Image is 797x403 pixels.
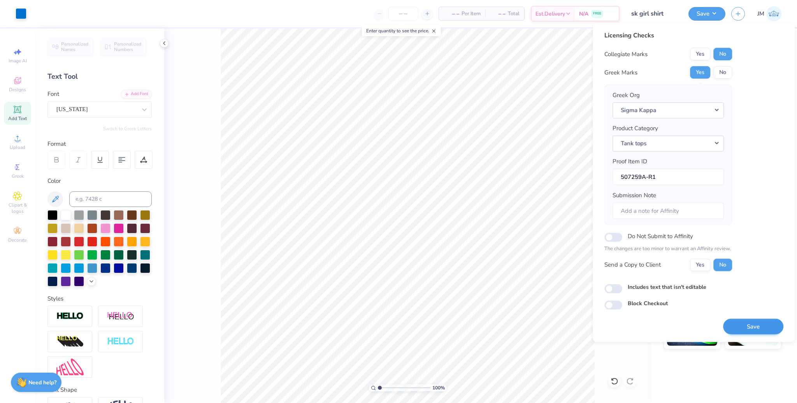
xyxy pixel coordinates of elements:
[604,49,648,58] div: Collegiate Marks
[713,48,732,60] button: No
[757,6,781,21] a: JM
[593,11,601,16] span: FREE
[613,124,658,133] label: Product Category
[9,87,26,93] span: Designs
[688,7,725,21] button: Save
[4,202,31,214] span: Clipart & logos
[723,318,783,334] button: Save
[56,359,84,375] img: Free Distort
[713,258,732,271] button: No
[121,90,152,99] div: Add Font
[757,9,764,18] span: JM
[613,202,724,219] input: Add a note for Affinity
[613,91,640,100] label: Greek Org
[613,102,724,118] button: Sigma Kappa
[690,66,710,79] button: Yes
[8,237,27,243] span: Decorate
[766,6,781,21] img: John Michael Binayas
[604,260,661,269] div: Send a Copy to Client
[10,144,25,150] span: Upload
[490,10,506,18] span: – –
[47,294,152,303] div: Styles
[713,66,732,79] button: No
[56,336,84,348] img: 3d Illusion
[107,311,134,321] img: Shadow
[508,10,520,18] span: Total
[103,125,152,132] button: Switch to Greek Letters
[47,90,59,99] label: Font
[47,177,152,186] div: Color
[107,337,134,346] img: Negative Space
[579,10,588,18] span: N/A
[613,191,656,200] label: Submission Note
[432,384,445,391] span: 100 %
[690,258,710,271] button: Yes
[47,71,152,82] div: Text Tool
[604,68,637,77] div: Greek Marks
[28,379,56,386] strong: Need help?
[362,25,441,36] div: Enter quantity to see the price.
[690,48,710,60] button: Yes
[535,10,565,18] span: Est. Delivery
[628,231,693,241] label: Do Not Submit to Affinity
[462,10,481,18] span: Per Item
[613,135,724,151] button: Tank tops
[444,10,459,18] span: – –
[8,115,27,122] span: Add Text
[69,191,152,207] input: e.g. 7428 c
[604,245,732,253] p: The changes are too minor to warrant an Affinity review.
[613,157,647,166] label: Proof Item ID
[56,312,84,321] img: Stroke
[12,173,24,179] span: Greek
[625,6,683,21] input: Untitled Design
[628,283,706,291] label: Includes text that isn't editable
[388,7,418,21] input: – –
[9,58,27,64] span: Image AI
[61,41,89,52] span: Personalized Names
[604,31,732,40] div: Licensing Checks
[47,140,153,148] div: Format
[47,385,152,394] div: Text Shape
[114,41,142,52] span: Personalized Numbers
[628,299,668,307] label: Block Checkout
